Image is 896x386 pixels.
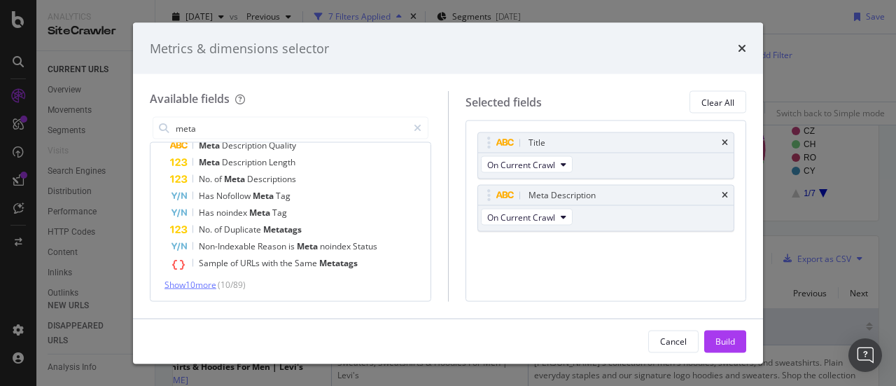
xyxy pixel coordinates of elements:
[353,240,377,252] span: Status
[199,139,222,151] span: Meta
[214,223,224,235] span: of
[253,190,276,202] span: Meta
[528,136,545,150] div: Title
[199,257,230,269] span: Sample
[164,279,216,291] span: Show 10 more
[660,335,687,347] div: Cancel
[240,257,262,269] span: URLs
[465,94,542,110] div: Selected fields
[722,139,728,147] div: times
[247,173,296,185] span: Descriptions
[150,91,230,106] div: Available fields
[218,279,246,291] span: ( 10 / 89 )
[487,211,555,223] span: On Current Crawl
[199,156,222,168] span: Meta
[263,223,302,235] span: Metatags
[297,240,320,252] span: Meta
[258,240,288,252] span: Reason
[280,257,295,269] span: the
[276,190,290,202] span: Tag
[704,330,746,352] button: Build
[216,207,249,219] span: noindex
[648,330,699,352] button: Cancel
[715,335,735,347] div: Build
[214,173,224,185] span: of
[528,188,596,202] div: Meta Description
[272,207,287,219] span: Tag
[288,240,297,252] span: is
[222,139,269,151] span: Description
[199,190,216,202] span: Has
[199,223,214,235] span: No.
[848,338,882,372] div: Open Intercom Messenger
[174,118,407,139] input: Search by field name
[477,132,735,179] div: TitletimesOn Current Crawl
[269,139,296,151] span: Quality
[133,22,763,364] div: modal
[269,156,295,168] span: Length
[199,207,216,219] span: Has
[224,223,263,235] span: Duplicate
[230,257,240,269] span: of
[722,191,728,200] div: times
[295,257,319,269] span: Same
[320,240,353,252] span: noindex
[199,240,258,252] span: Non-Indexable
[701,96,734,108] div: Clear All
[222,156,269,168] span: Description
[249,207,272,219] span: Meta
[199,173,214,185] span: No.
[216,190,253,202] span: Nofollow
[738,39,746,57] div: times
[150,39,329,57] div: Metrics & dimensions selector
[481,209,573,226] button: On Current Crawl
[481,156,573,173] button: On Current Crawl
[477,185,735,232] div: Meta DescriptiontimesOn Current Crawl
[224,173,247,185] span: Meta
[487,158,555,170] span: On Current Crawl
[689,91,746,113] button: Clear All
[262,257,280,269] span: with
[319,257,358,269] span: Metatags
